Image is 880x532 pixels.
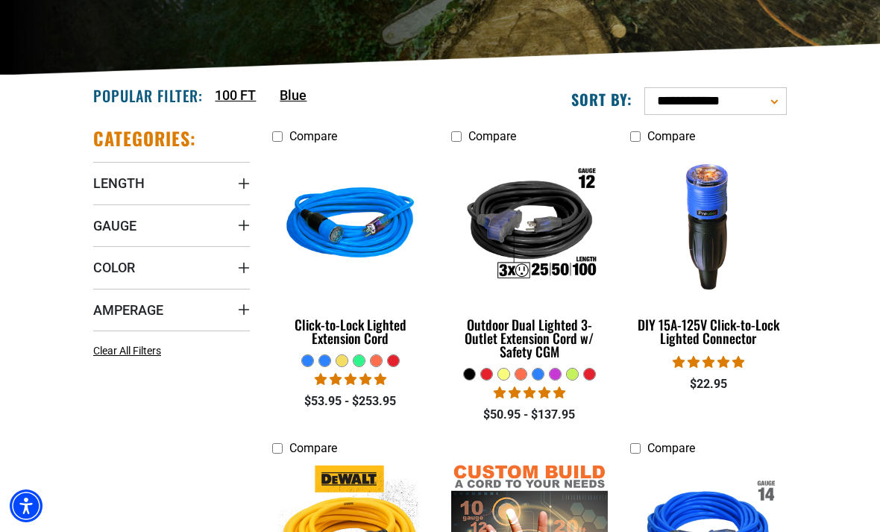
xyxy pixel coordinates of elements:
[272,392,429,410] div: $53.95 - $253.95
[630,318,787,345] div: DIY 15A-125V Click-to-Lock Lighted Connector
[628,153,789,298] img: DIY 15A-125V Click-to-Lock Lighted Connector
[93,162,250,204] summary: Length
[451,318,608,358] div: Outdoor Dual Lighted 3-Outlet Extension Cord w/ Safety CGM
[673,355,744,369] span: 4.84 stars
[93,301,163,319] span: Amperage
[468,129,516,143] span: Compare
[272,151,429,354] a: blue Click-to-Lock Lighted Extension Cord
[451,406,608,424] div: $50.95 - $137.95
[630,151,787,354] a: DIY 15A-125V Click-to-Lock Lighted Connector DIY 15A-125V Click-to-Lock Lighted Connector
[93,127,196,150] h2: Categories:
[630,375,787,393] div: $22.95
[10,489,43,522] div: Accessibility Menu
[93,345,161,357] span: Clear All Filters
[289,441,337,455] span: Compare
[272,318,429,345] div: Click-to-Lock Lighted Extension Cord
[494,386,565,400] span: 4.80 stars
[647,441,695,455] span: Compare
[289,129,337,143] span: Compare
[93,175,145,192] span: Length
[93,259,135,276] span: Color
[315,372,386,387] span: 4.87 stars
[280,85,307,105] a: Blue
[93,86,203,105] h2: Popular Filter:
[571,90,632,109] label: Sort by:
[93,343,167,359] a: Clear All Filters
[451,151,608,367] a: Outdoor Dual Lighted 3-Outlet Extension Cord w/ Safety CGM Outdoor Dual Lighted 3-Outlet Extensio...
[647,129,695,143] span: Compare
[93,289,250,331] summary: Amperage
[93,204,250,246] summary: Gauge
[93,217,136,234] span: Gauge
[93,246,250,288] summary: Color
[449,153,610,298] img: Outdoor Dual Lighted 3-Outlet Extension Cord w/ Safety CGM
[270,153,431,298] img: blue
[215,85,256,105] a: 100 FT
